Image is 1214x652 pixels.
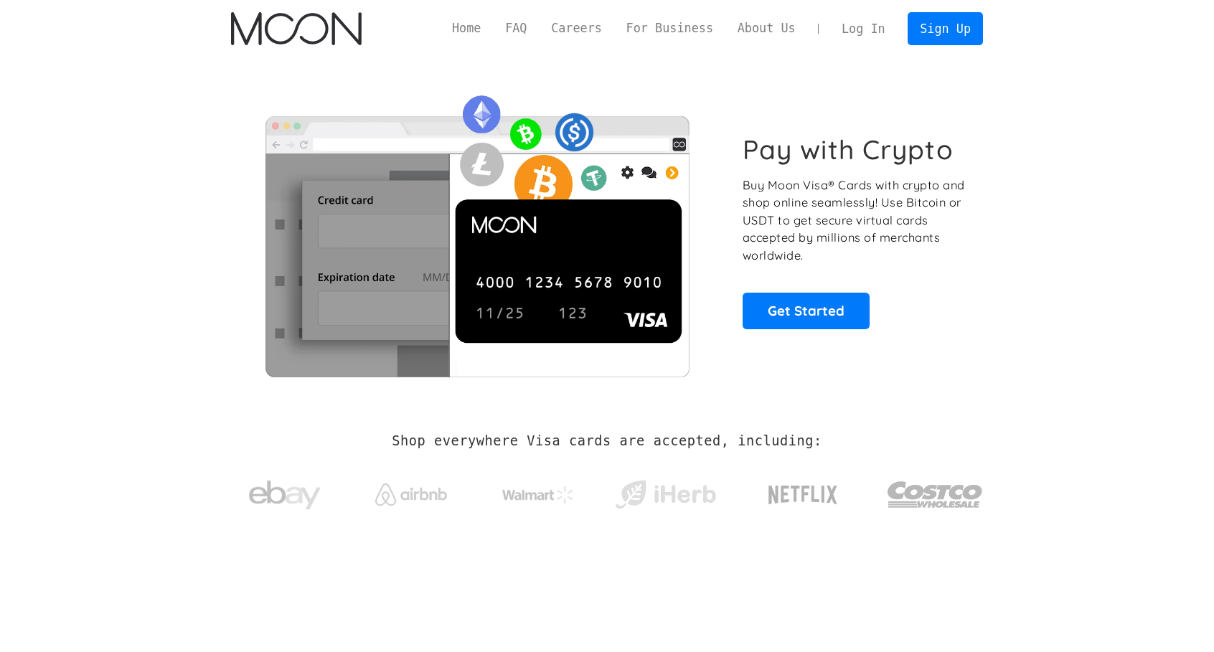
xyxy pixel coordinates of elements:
img: iHerb [612,476,719,514]
img: Netflix [767,477,839,513]
img: Moon Cards let you spend your crypto anywhere Visa is accepted. [231,85,723,377]
img: Walmart [502,486,574,504]
a: Log In [829,13,897,44]
img: Moon Logo [231,12,361,45]
a: Sign Up [908,12,982,44]
a: Airbnb [358,469,465,513]
img: Costco [887,468,983,521]
a: Costco [887,453,983,529]
a: iHerb [612,462,719,521]
p: Buy Moon Visa® Cards with crypto and shop online seamlessly! Use Bitcoin or USDT to get secure vi... [743,176,967,265]
a: About Us [725,19,808,37]
a: ebay [231,458,338,525]
img: ebay [249,473,321,518]
h2: Shop everywhere Visa cards are accepted, including: [392,433,822,449]
a: Careers [539,19,613,37]
a: Walmart [485,472,592,511]
a: Home [440,19,493,37]
a: For Business [614,19,725,37]
h1: Pay with Crypto [743,133,954,166]
a: Get Started [743,293,870,329]
a: Netflix [739,463,867,520]
a: home [231,12,361,45]
img: Airbnb [375,483,447,506]
a: FAQ [493,19,539,37]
